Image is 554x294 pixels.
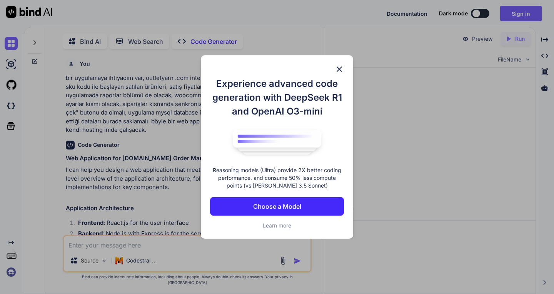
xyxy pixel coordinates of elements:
[210,166,344,189] p: Reasoning models (Ultra) provide 2X better coding performance, and consume 50% less compute point...
[210,197,344,216] button: Choose a Model
[253,202,301,211] p: Choose a Model
[335,65,344,74] img: close
[210,77,344,118] h1: Experience advanced code generation with DeepSeek R1 and OpenAI O3-mini
[263,222,291,229] span: Learn more
[227,126,327,159] img: bind logo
